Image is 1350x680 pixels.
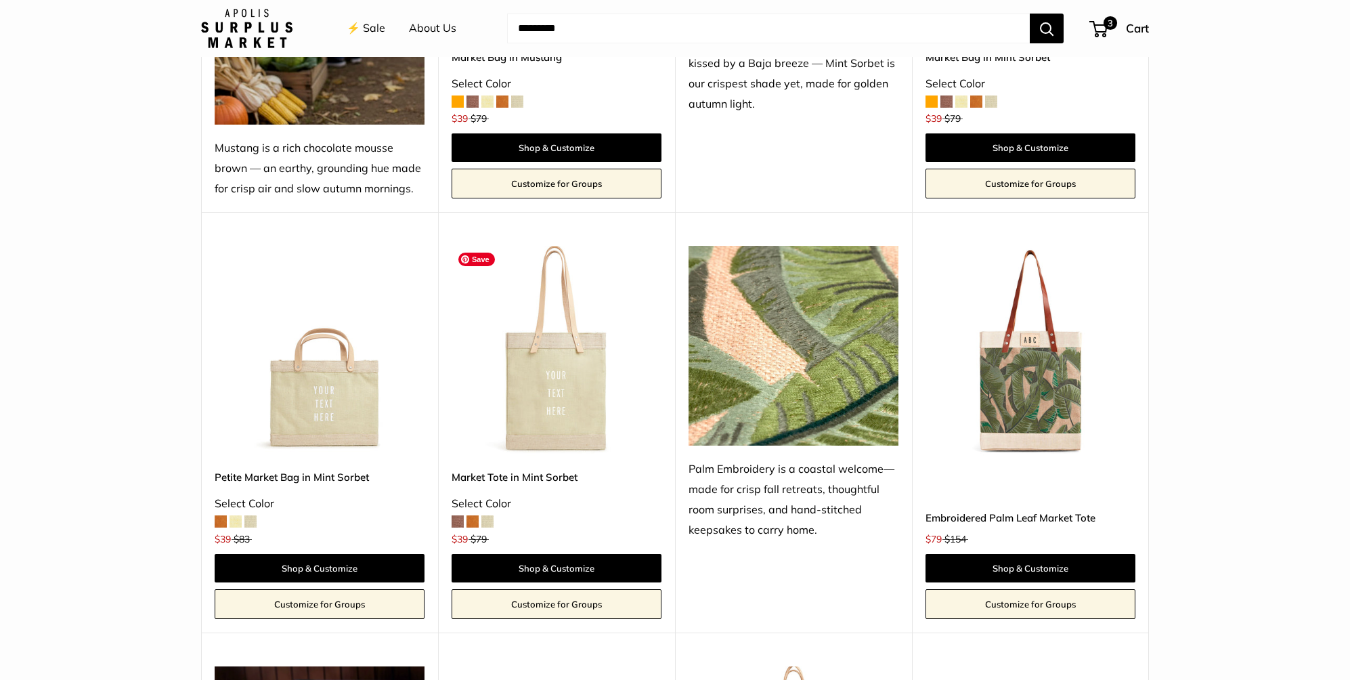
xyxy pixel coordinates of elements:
a: Market Bag in Mint Sorbet [926,49,1135,65]
span: $39 [215,533,231,545]
div: Mustang is a rich chocolate mousse brown — an earthy, grounding hue made for crisp air and slow a... [215,138,424,199]
a: Shop & Customize [452,133,661,162]
a: Petite Market Bag in Mint SorbetPetite Market Bag in Mint Sorbet [215,246,424,456]
span: $39 [452,112,468,125]
span: $154 [944,533,966,545]
span: $39 [926,112,942,125]
a: Market Tote in Mint SorbetMarket Tote in Mint Sorbet [452,246,661,456]
span: $79 [944,112,961,125]
span: $79 [471,112,487,125]
img: Apolis: Surplus Market [201,9,292,48]
span: Cart [1126,21,1149,35]
span: $79 [471,533,487,545]
a: Petite Market Bag in Mint Sorbet [215,469,424,485]
a: Customize for Groups [215,589,424,619]
a: Shop & Customize [215,554,424,582]
a: Market Tote in Mint Sorbet [452,469,661,485]
span: Save [458,253,495,266]
a: Embroidered Palm Leaf Market Tote [926,510,1135,526]
img: Palm Embroidery is a coastal welcome—made for crisp fall retreats, thoughtful room surprises, and... [689,246,898,446]
div: Select Color [452,494,661,514]
div: Select Color [452,74,661,94]
a: ⚡️ Sale [347,18,385,39]
div: Palm Embroidery is a coastal welcome—made for crisp fall retreats, thoughtful room surprises, and... [689,459,898,540]
a: Customize for Groups [926,169,1135,198]
a: Customize for Groups [452,169,661,198]
a: 3 Cart [1091,18,1149,39]
span: $79 [926,533,942,545]
div: Select Color [215,494,424,514]
span: 3 [1104,16,1117,30]
input: Search... [507,14,1030,43]
a: Shop & Customize [926,554,1135,582]
img: Market Tote in Mint Sorbet [452,246,661,456]
span: $39 [452,533,468,545]
button: Search [1030,14,1064,43]
img: Embroidered Palm Leaf Market Tote [926,246,1135,456]
a: Customize for Groups [452,589,661,619]
div: Select Color [926,74,1135,94]
div: Captured in Todos [PERSON_NAME] and kissed by a Baja breeze — Mint Sorbet is our crispest shade y... [689,33,898,114]
a: Customize for Groups [926,589,1135,619]
a: Shop & Customize [452,554,661,582]
img: Petite Market Bag in Mint Sorbet [215,246,424,456]
span: $83 [234,533,250,545]
a: Market Bag in Mustang [452,49,661,65]
a: Embroidered Palm Leaf Market Totedescription_A multi-layered motif with eight varying thread colors. [926,246,1135,456]
a: Shop & Customize [926,133,1135,162]
a: About Us [409,18,456,39]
